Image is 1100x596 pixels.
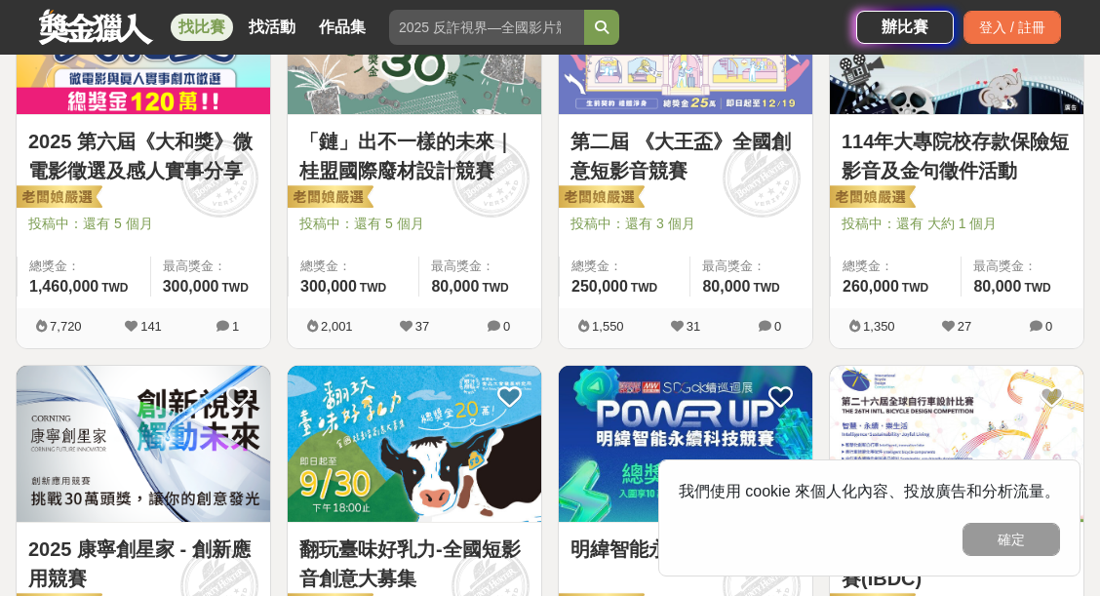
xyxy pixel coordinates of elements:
[299,214,530,234] span: 投稿中：還有 5 個月
[13,184,102,212] img: 老闆娘嚴選
[592,319,624,334] span: 1,550
[300,278,357,295] span: 300,000
[774,319,781,334] span: 0
[300,257,407,276] span: 總獎金：
[50,319,82,334] span: 7,720
[631,281,657,295] span: TWD
[843,278,899,295] span: 260,000
[415,319,429,334] span: 37
[163,278,219,295] span: 300,000
[360,281,386,295] span: TWD
[753,281,779,295] span: TWD
[571,278,628,295] span: 250,000
[28,214,258,234] span: 投稿中：還有 5 個月
[299,535,530,593] a: 翻玩臺味好乳力-全國短影音創意大募集
[830,366,1083,523] a: Cover Image
[311,14,373,41] a: 作品集
[288,366,541,522] img: Cover Image
[973,257,1072,276] span: 最高獎金：
[702,257,801,276] span: 最高獎金：
[856,11,954,44] a: 辦比賽
[826,184,916,212] img: 老闆娘嚴選
[973,278,1021,295] span: 80,000
[570,214,801,234] span: 投稿中：還有 3 個月
[571,257,678,276] span: 總獎金：
[28,535,258,593] a: 2025 康寧創星家 - 創新應用競賽
[288,366,541,523] a: Cover Image
[1024,281,1050,295] span: TWD
[284,184,373,212] img: 老闆娘嚴選
[863,319,895,334] span: 1,350
[679,483,1060,499] span: 我們使用 cookie 來個人化內容、投放廣告和分析流量。
[702,278,750,295] span: 80,000
[299,127,530,185] a: 「鏈」出不一樣的未來｜桂盟國際廢材設計競賽
[482,281,508,295] span: TWD
[222,281,249,295] span: TWD
[101,281,128,295] span: TWD
[843,257,949,276] span: 總獎金：
[559,366,812,522] img: Cover Image
[963,11,1061,44] div: 登入 / 註冊
[958,319,971,334] span: 27
[140,319,162,334] span: 141
[1045,319,1052,334] span: 0
[570,535,801,564] a: 明緯智能永續科技競賽
[389,10,584,45] input: 2025 反詐視界—全國影片競賽
[321,319,353,334] span: 2,001
[171,14,233,41] a: 找比賽
[503,319,510,334] span: 0
[687,319,700,334] span: 31
[962,523,1060,556] button: 確定
[830,366,1083,522] img: Cover Image
[555,184,645,212] img: 老闆娘嚴選
[29,278,98,295] span: 1,460,000
[17,366,270,523] a: Cover Image
[902,281,928,295] span: TWD
[570,127,801,185] a: 第二屆 《大王盃》全國創意短影音競賽
[431,257,530,276] span: 最高獎金：
[842,127,1072,185] a: 114年大專院校存款保險短影音及金句徵件活動
[17,366,270,522] img: Cover Image
[241,14,303,41] a: 找活動
[232,319,239,334] span: 1
[163,257,258,276] span: 最高獎金：
[28,127,258,185] a: 2025 第六屆《大和獎》微電影徵選及感人實事分享
[559,366,812,523] a: Cover Image
[29,257,138,276] span: 總獎金：
[842,214,1072,234] span: 投稿中：還有 大約 1 個月
[431,278,479,295] span: 80,000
